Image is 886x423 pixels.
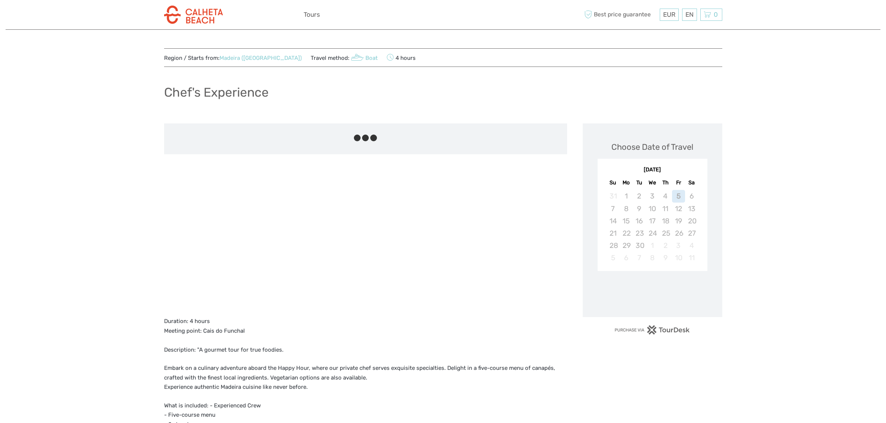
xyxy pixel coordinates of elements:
[607,227,620,239] div: Not available Sunday, September 21st, 2025
[164,364,567,392] p: Embark on a culinary adventure aboard the Happy Hour, where our private chef serves exquisite spe...
[607,178,620,188] div: Su
[650,290,655,295] div: Loading...
[682,9,697,21] div: EN
[646,215,659,227] div: Not available Wednesday, September 17th, 2025
[685,252,698,264] div: Not available Saturday, October 11th, 2025
[607,252,620,264] div: Not available Sunday, October 5th, 2025
[672,239,685,252] div: Not available Friday, October 3rd, 2025
[663,11,675,18] span: EUR
[611,141,693,153] div: Choose Date of Travel
[598,166,707,174] div: [DATE]
[164,54,302,62] span: Region / Starts from:
[659,239,672,252] div: Not available Thursday, October 2nd, 2025
[659,178,672,188] div: Th
[164,6,223,24] img: 3283-3bafb1e0-d569-4aa5-be6e-c19ca52e1a4a_logo_small.png
[620,190,633,202] div: Not available Monday, September 1st, 2025
[164,317,567,355] p: Duration: 4 hours Meeting point: Cais do Funchal Description: "A gourmet tour for true foodies.
[672,178,685,188] div: Fr
[685,239,698,252] div: Not available Saturday, October 4th, 2025
[646,252,659,264] div: Not available Wednesday, October 8th, 2025
[659,227,672,239] div: Not available Thursday, September 25th, 2025
[220,55,302,61] a: Madeira ([GEOGRAPHIC_DATA])
[685,227,698,239] div: Not available Saturday, September 27th, 2025
[633,190,646,202] div: Not available Tuesday, September 2nd, 2025
[607,215,620,227] div: Not available Sunday, September 14th, 2025
[387,52,416,63] span: 4 hours
[646,203,659,215] div: Not available Wednesday, September 10th, 2025
[620,215,633,227] div: Not available Monday, September 15th, 2025
[685,178,698,188] div: Sa
[633,178,646,188] div: Tu
[672,203,685,215] div: Not available Friday, September 12th, 2025
[633,252,646,264] div: Not available Tuesday, October 7th, 2025
[672,227,685,239] div: Not available Friday, September 26th, 2025
[713,11,719,18] span: 0
[614,325,690,335] img: PurchaseViaTourDesk.png
[646,190,659,202] div: Not available Wednesday, September 3rd, 2025
[633,215,646,227] div: Not available Tuesday, September 16th, 2025
[659,190,672,202] div: Not available Thursday, September 4th, 2025
[349,55,378,61] a: Boat
[685,215,698,227] div: Not available Saturday, September 20th, 2025
[620,227,633,239] div: Not available Monday, September 22nd, 2025
[620,203,633,215] div: Not available Monday, September 8th, 2025
[685,190,698,202] div: Not available Saturday, September 6th, 2025
[646,178,659,188] div: We
[659,203,672,215] div: Not available Thursday, September 11th, 2025
[672,215,685,227] div: Not available Friday, September 19th, 2025
[633,239,646,252] div: Not available Tuesday, September 30th, 2025
[659,215,672,227] div: Not available Thursday, September 18th, 2025
[659,252,672,264] div: Not available Thursday, October 9th, 2025
[620,239,633,252] div: Not available Monday, September 29th, 2025
[672,252,685,264] div: Not available Friday, October 10th, 2025
[620,178,633,188] div: Mo
[583,9,658,21] span: Best price guarantee
[672,190,685,202] div: Not available Friday, September 5th, 2025
[685,203,698,215] div: Not available Saturday, September 13th, 2025
[304,9,320,20] a: Tours
[646,239,659,252] div: Not available Wednesday, October 1st, 2025
[633,203,646,215] div: Not available Tuesday, September 9th, 2025
[620,252,633,264] div: Not available Monday, October 6th, 2025
[164,85,269,100] h1: Chef's Experience
[646,227,659,239] div: Not available Wednesday, September 24th, 2025
[311,52,378,63] span: Travel method:
[607,239,620,252] div: Not available Sunday, September 28th, 2025
[600,190,705,264] div: month 2025-09
[607,203,620,215] div: Not available Sunday, September 7th, 2025
[633,227,646,239] div: Not available Tuesday, September 23rd, 2025
[607,190,620,202] div: Not available Sunday, August 31st, 2025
